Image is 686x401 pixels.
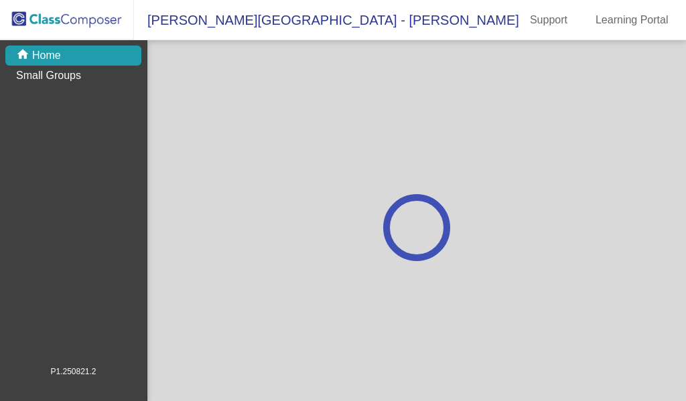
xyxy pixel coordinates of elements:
a: Support [519,9,578,31]
a: Learning Portal [585,9,679,31]
span: [PERSON_NAME][GEOGRAPHIC_DATA] - [PERSON_NAME] [134,9,519,31]
mat-icon: home [16,48,32,64]
p: Small Groups [16,68,81,84]
p: Home [32,48,61,64]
